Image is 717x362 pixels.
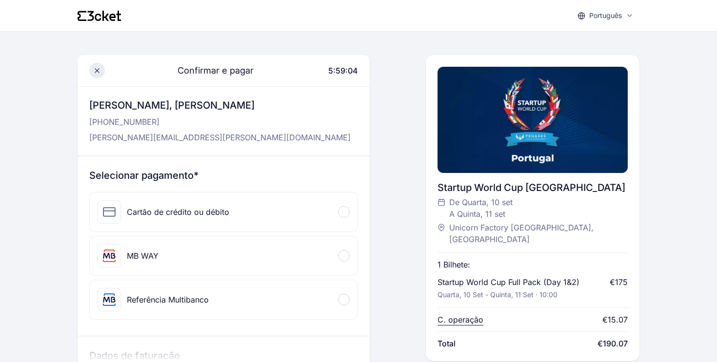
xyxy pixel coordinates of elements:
[610,276,628,288] div: €175
[602,314,628,325] div: €15.07
[597,338,628,349] span: €190.07
[438,290,558,300] p: Quarta, 10 set - Quinta, 11 set · 10:00
[438,181,628,194] div: Startup World Cup [GEOGRAPHIC_DATA]
[438,338,456,349] span: Total
[89,98,351,112] h3: [PERSON_NAME], [PERSON_NAME]
[127,294,209,305] div: Referência Multibanco
[166,64,254,77] span: Confirmar e pagar
[89,169,358,182] h3: Selecionar pagamento*
[438,276,579,288] p: Startup World Cup Full Pack (Day 1&2)
[438,259,470,270] p: 1 Bilhete:
[89,132,351,143] p: [PERSON_NAME][EMAIL_ADDRESS][PERSON_NAME][DOMAIN_NAME]
[328,66,358,76] span: 5:59:04
[449,222,618,245] span: Unicorn Factory [GEOGRAPHIC_DATA], [GEOGRAPHIC_DATA]
[589,11,622,20] p: Português
[127,250,159,262] div: MB WAY
[438,314,483,325] p: C. operação
[127,206,229,218] div: Cartão de crédito ou débito
[89,116,351,128] p: [PHONE_NUMBER]
[449,196,513,220] span: De Quarta, 10 set A Quinta, 11 set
